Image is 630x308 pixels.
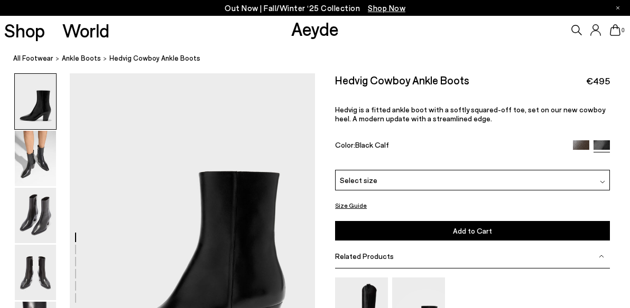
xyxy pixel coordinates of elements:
[62,53,101,64] a: ankle boots
[453,226,492,235] span: Add to Cart
[15,131,56,186] img: Hedvig Cowboy Ankle Boots - Image 2
[15,74,56,129] img: Hedvig Cowboy Ankle Boots - Image 1
[586,74,610,88] span: €495
[62,21,109,40] a: World
[335,199,367,212] button: Size Guide
[620,27,626,33] span: 0
[335,105,610,123] p: Hedvig is a fitted ankle boot with a softly squared-off toe, set on our new cowboy heel. A modern...
[340,175,377,186] span: Select size
[13,53,53,64] a: All Footwear
[4,21,45,40] a: Shop
[15,188,56,243] img: Hedvig Cowboy Ankle Boots - Image 3
[610,24,620,36] a: 0
[335,140,564,152] div: Color:
[62,54,101,62] span: ankle boots
[355,140,389,149] span: Black Calf
[368,3,405,13] span: Navigate to /collections/new-in
[335,221,610,240] button: Add to Cart
[225,2,405,15] p: Out Now | Fall/Winter ‘25 Collection
[599,254,604,259] img: svg%3E
[291,17,339,40] a: Aeyde
[335,73,469,86] h2: Hedvig Cowboy Ankle Boots
[109,53,200,64] span: Hedvig Cowboy Ankle Boots
[15,245,56,300] img: Hedvig Cowboy Ankle Boots - Image 4
[13,44,630,73] nav: breadcrumb
[335,252,394,261] span: Related Products
[600,179,605,185] img: svg%3E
